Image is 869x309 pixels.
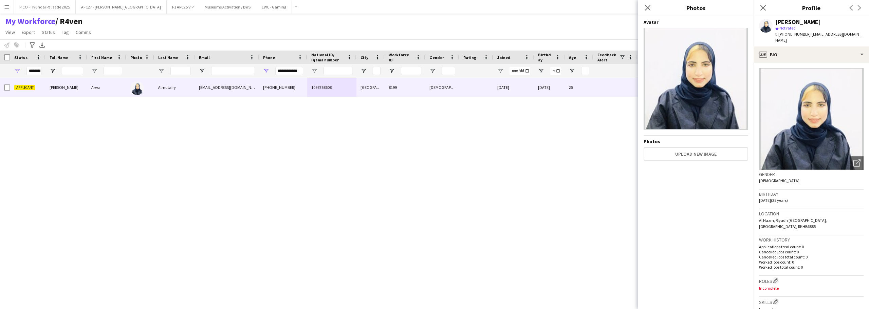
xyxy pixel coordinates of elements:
h3: Birthday [759,191,864,197]
a: Tag [59,28,72,37]
span: Comms [76,29,91,35]
p: Worked jobs count: 0 [759,259,864,265]
input: Last Name Filter Input [170,67,191,75]
a: View [3,28,18,37]
button: F1 ARC25 VIP [167,0,199,14]
div: Bio [754,46,869,63]
h3: Work history [759,237,864,243]
input: Birthday Filter Input [550,67,561,75]
span: Birthday [538,52,553,62]
p: Applications total count: 0 [759,244,864,249]
button: Open Filter Menu [311,68,317,74]
input: National ID/ Iqama number Filter Input [323,67,352,75]
div: 8199 [385,78,425,97]
button: AFC27 - [PERSON_NAME][GEOGRAPHIC_DATA] [76,0,167,14]
button: Open Filter Menu [497,68,503,74]
button: Open Filter Menu [429,68,436,74]
a: Export [19,28,38,37]
img: Crew avatar or photo [759,68,864,170]
input: First Name Filter Input [104,67,122,75]
button: EWC - Gaming [256,0,292,14]
button: Open Filter Menu [389,68,395,74]
h3: Profile [754,3,869,12]
button: Open Filter Menu [14,68,20,74]
div: [GEOGRAPHIC_DATA] [356,78,385,97]
input: Joined Filter Input [510,67,530,75]
span: Not rated [779,25,796,31]
h3: Gender [759,171,864,177]
input: Full Name Filter Input [62,67,83,75]
div: [DATE] [534,78,565,97]
div: [DEMOGRAPHIC_DATA] [425,78,459,97]
button: Open Filter Menu [263,68,269,74]
span: Feedback Alert [597,52,619,62]
span: | [EMAIL_ADDRESS][DOMAIN_NAME] [775,32,861,43]
div: [PHONE_NUMBER] [259,78,307,97]
div: [PERSON_NAME] [775,19,821,25]
button: Museums Activation / BWS [199,0,256,14]
button: Open Filter Menu [91,68,97,74]
a: My Workforce [5,16,55,26]
input: City Filter Input [373,67,381,75]
input: Workforce ID Filter Input [401,67,421,75]
span: Applicant [14,85,35,90]
h3: Skills [759,298,864,305]
span: Phone [263,55,275,60]
div: [DATE] [493,78,534,97]
app-action-btn: Advanced filters [28,41,36,49]
div: Arwa [87,78,126,97]
span: R4ven [55,16,82,26]
span: Status [42,29,55,35]
input: Gender Filter Input [442,67,455,75]
h3: Location [759,211,864,217]
a: Comms [73,28,94,37]
span: Status [14,55,27,60]
p: Worked jobs total count: 0 [759,265,864,270]
span: [PERSON_NAME] [50,85,78,90]
span: City [360,55,368,60]
span: Photo [130,55,142,60]
h4: Avatar [644,19,748,25]
span: Full Name [50,55,68,60]
a: Status [39,28,58,37]
h4: Photos [644,138,748,144]
button: PICO - Hyundai Palisade 2025 [14,0,76,14]
p: Incomplete [759,286,864,291]
button: Open Filter Menu [360,68,367,74]
p: Cancelled jobs count: 0 [759,249,864,254]
div: Almutairy [154,78,195,97]
button: Open Filter Menu [158,68,164,74]
button: Open Filter Menu [50,68,56,74]
button: Open Filter Menu [538,68,544,74]
app-action-btn: Export XLSX [38,41,46,49]
button: Open Filter Menu [199,68,205,74]
span: Rating [463,55,476,60]
div: [EMAIL_ADDRESS][DOMAIN_NAME] [195,78,259,97]
input: Email Filter Input [211,67,255,75]
span: Joined [497,55,511,60]
span: Last Name [158,55,178,60]
button: Open Filter Menu [569,68,575,74]
p: Cancelled jobs total count: 0 [759,254,864,259]
h3: Photos [638,3,754,12]
span: Email [199,55,210,60]
input: Phone Filter Input [275,67,303,75]
input: Age Filter Input [581,67,589,75]
span: View [5,29,15,35]
span: 1098758608 [311,85,332,90]
span: Tag [62,29,69,35]
span: Workforce ID [389,52,413,62]
span: First Name [91,55,112,60]
span: Export [22,29,35,35]
span: Gender [429,55,444,60]
span: Age [569,55,576,60]
img: Arwa Almutairy [130,81,144,95]
span: National ID/ Iqama number [311,52,344,62]
span: [DATE] (25 years) [759,198,788,203]
h3: Roles [759,277,864,284]
button: Upload new image [644,147,748,161]
span: t. [PHONE_NUMBER] [775,32,811,37]
img: Crew avatar [644,28,748,130]
span: Al Hazm, Riyadh [GEOGRAPHIC_DATA], [GEOGRAPHIC_DATA], RKHB6885 [759,218,827,229]
span: [DEMOGRAPHIC_DATA] [759,178,799,183]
